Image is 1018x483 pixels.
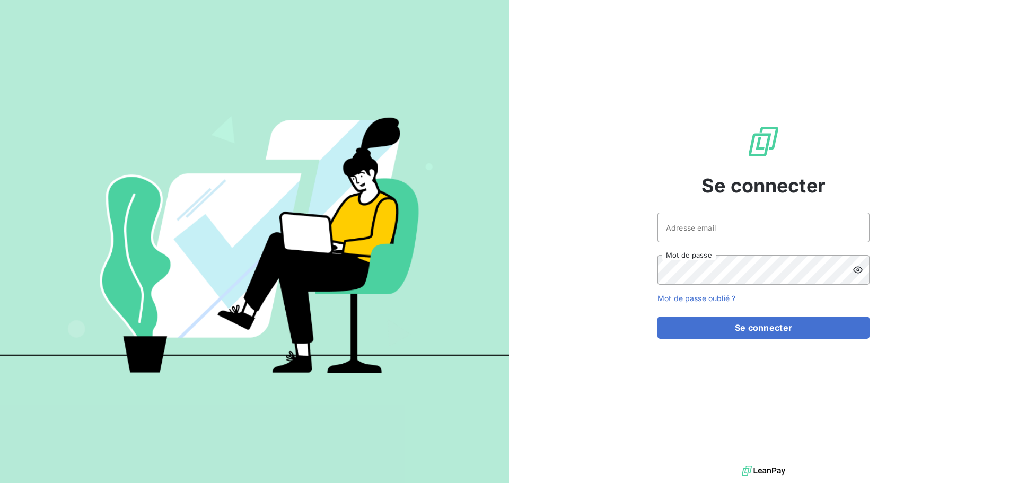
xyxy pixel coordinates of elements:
input: placeholder [657,213,870,242]
img: Logo LeanPay [747,125,780,159]
span: Se connecter [701,171,826,200]
button: Se connecter [657,317,870,339]
a: Mot de passe oublié ? [657,294,735,303]
img: logo [742,463,785,479]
